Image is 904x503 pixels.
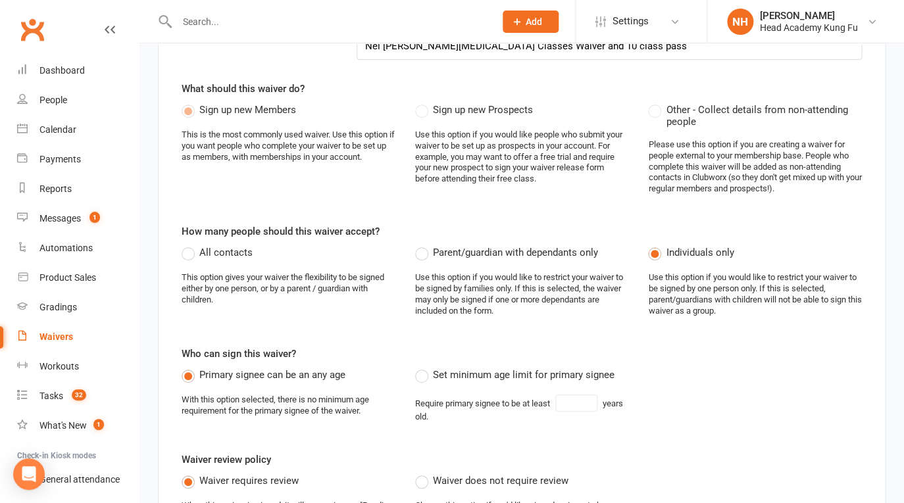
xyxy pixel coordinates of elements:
div: Use this option if you would like to restrict your waiver to be signed by one person only. If thi... [648,272,862,317]
div: Waivers [39,331,73,342]
span: Waiver does not require review [433,473,568,487]
div: Require primary signee to be at least years old. [415,395,629,423]
span: Set minimum age limit for primary signee [433,367,615,381]
div: Open Intercom Messenger [13,458,45,490]
span: Sign up new Prospects [433,102,533,116]
a: Clubworx [16,13,49,46]
div: Payments [39,154,81,164]
a: Dashboard [17,56,139,85]
a: People [17,85,139,115]
span: Individuals only [666,245,734,258]
div: Messages [39,213,81,224]
span: Add [526,16,542,27]
input: Search... [173,12,486,31]
div: Reports [39,183,72,194]
span: Parent/guardian with dependants only [433,245,598,258]
a: What's New1 [17,411,139,441]
div: Use this option if you would like to restrict your waiver to be signed by families only. If this ... [415,272,629,317]
a: Waivers [17,322,139,352]
div: General attendance [39,474,120,485]
div: Workouts [39,361,79,371]
label: Who can sign this waiver? [182,346,296,362]
span: Settings [613,7,649,36]
span: Sign up new Members [199,102,296,116]
span: 32 [72,389,86,400]
a: Workouts [17,352,139,381]
span: Waiver requires review [199,473,299,487]
div: Tasks [39,391,63,401]
div: This option gives your waiver the flexibility to be signed either by one person, or by a parent /... [182,272,395,306]
div: What's New [39,420,87,431]
div: Gradings [39,302,77,312]
div: People [39,95,67,105]
span: All contacts [199,245,253,258]
a: Payments [17,145,139,174]
a: Calendar [17,115,139,145]
a: Messages 1 [17,204,139,233]
a: Reports [17,174,139,204]
div: Calendar [39,124,76,135]
label: How many people should this waiver accept? [182,224,380,239]
div: NH [727,9,753,35]
div: Please use this option if you are creating a waiver for people external to your membership base. ... [648,139,862,195]
label: What should this waiver do? [182,81,305,97]
div: Product Sales [39,272,96,283]
a: Automations [17,233,139,263]
a: Tasks 32 [17,381,139,411]
a: General attendance kiosk mode [17,465,139,494]
a: Gradings [17,293,139,322]
a: Product Sales [17,263,139,293]
span: Other - Collect details from non-attending people [666,102,862,128]
div: This is the most commonly used waiver. Use this option if you want people who complete your waive... [182,130,395,163]
div: With this option selected, there is no minimum age requirement for the primary signee of the waiver. [182,395,395,417]
div: Dashboard [39,65,85,76]
span: Primary signee can be an any age [199,367,345,381]
div: [PERSON_NAME] [760,10,858,22]
div: Head Academy Kung Fu [760,22,858,34]
span: 1 [89,212,100,223]
button: Add [503,11,559,33]
div: Automations [39,243,93,253]
div: Use this option if you would like people who submit your waiver to be set up as prospects in your... [415,130,629,185]
span: 1 [93,419,104,430]
label: Waiver review policy [182,452,271,467]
